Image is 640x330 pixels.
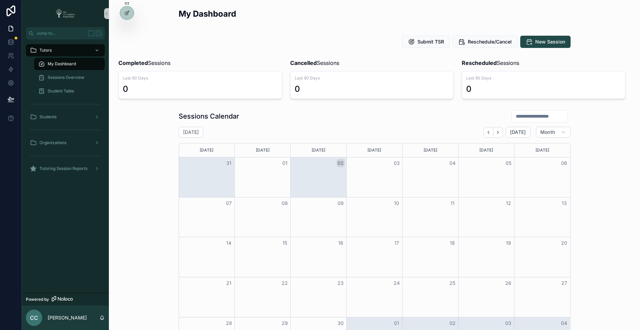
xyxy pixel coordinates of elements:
[337,239,345,247] button: 16
[281,199,289,207] button: 08
[393,279,401,287] button: 24
[48,61,76,67] span: My Dashboard
[506,127,530,138] button: [DATE]
[504,319,512,327] button: 03
[560,319,568,327] button: 04
[504,239,512,247] button: 19
[48,75,84,80] span: Sessions Overview
[34,85,105,97] a: Student Table
[466,84,472,94] div: 0
[504,159,512,167] button: 05
[281,159,289,167] button: 01
[26,44,105,56] a: Tutors
[404,143,457,157] div: [DATE]
[183,129,199,136] h2: [DATE]
[26,297,49,302] span: Powered by
[510,129,526,135] span: [DATE]
[448,239,457,247] button: 18
[39,114,56,120] span: Students
[53,8,77,19] img: App logo
[96,31,101,36] span: K
[535,38,565,45] span: New Session
[468,38,512,45] span: Reschedule/Cancel
[560,279,568,287] button: 27
[225,159,233,167] button: 31
[118,59,170,67] span: Sessions
[39,140,66,145] span: Organizations
[536,127,571,138] button: Month
[337,279,345,287] button: 23
[281,239,289,247] button: 15
[393,199,401,207] button: 10
[30,314,38,322] span: CC
[520,36,571,48] button: New Session
[36,31,85,36] span: Jump to...
[26,137,105,149] a: Organizations
[493,127,503,138] button: Next
[26,111,105,123] a: Students
[337,199,345,207] button: 09
[180,143,233,157] div: [DATE]
[540,129,555,135] span: Month
[225,319,233,327] button: 28
[462,59,519,67] span: Sessions
[560,239,568,247] button: 20
[290,59,317,66] strong: Cancelled
[560,199,568,207] button: 13
[179,8,236,19] h2: My Dashboard
[26,27,105,39] button: Jump to...K
[466,75,621,81] span: Last 90 Days
[123,84,128,94] div: 0
[393,319,401,327] button: 01
[34,71,105,84] a: Sessions Overview
[225,279,233,287] button: 21
[236,143,289,157] div: [DATE]
[179,111,239,121] h1: Sessions Calendar
[393,159,401,167] button: 03
[348,143,401,157] div: [DATE]
[292,143,345,157] div: [DATE]
[453,36,518,48] button: Reschedule/Cancel
[560,159,568,167] button: 06
[281,279,289,287] button: 22
[337,319,345,327] button: 30
[26,162,105,175] a: Tutoring Session Reports
[48,88,74,94] span: Student Table
[225,239,233,247] button: 14
[118,59,148,66] strong: Completed
[460,143,513,157] div: [DATE]
[225,199,233,207] button: 07
[39,48,52,53] span: Tutors
[22,39,109,184] div: scrollable content
[295,75,449,81] span: Last 90 Days
[337,159,345,167] button: 02
[462,59,497,66] strong: Rescheduled
[448,319,457,327] button: 02
[448,279,457,287] button: 25
[34,58,105,70] a: My Dashboard
[515,143,569,157] div: [DATE]
[281,319,289,327] button: 29
[39,166,87,171] span: Tutoring Session Reports
[448,199,457,207] button: 11
[22,293,109,306] a: Powered by
[48,314,87,321] p: [PERSON_NAME]
[448,159,457,167] button: 04
[483,127,493,138] button: Back
[417,38,444,45] span: Submit TSR
[402,36,450,48] button: Submit TSR
[290,59,339,67] span: Sessions
[393,239,401,247] button: 17
[504,199,512,207] button: 12
[504,279,512,287] button: 26
[295,84,300,94] div: 0
[123,75,278,81] span: Last 90 Days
